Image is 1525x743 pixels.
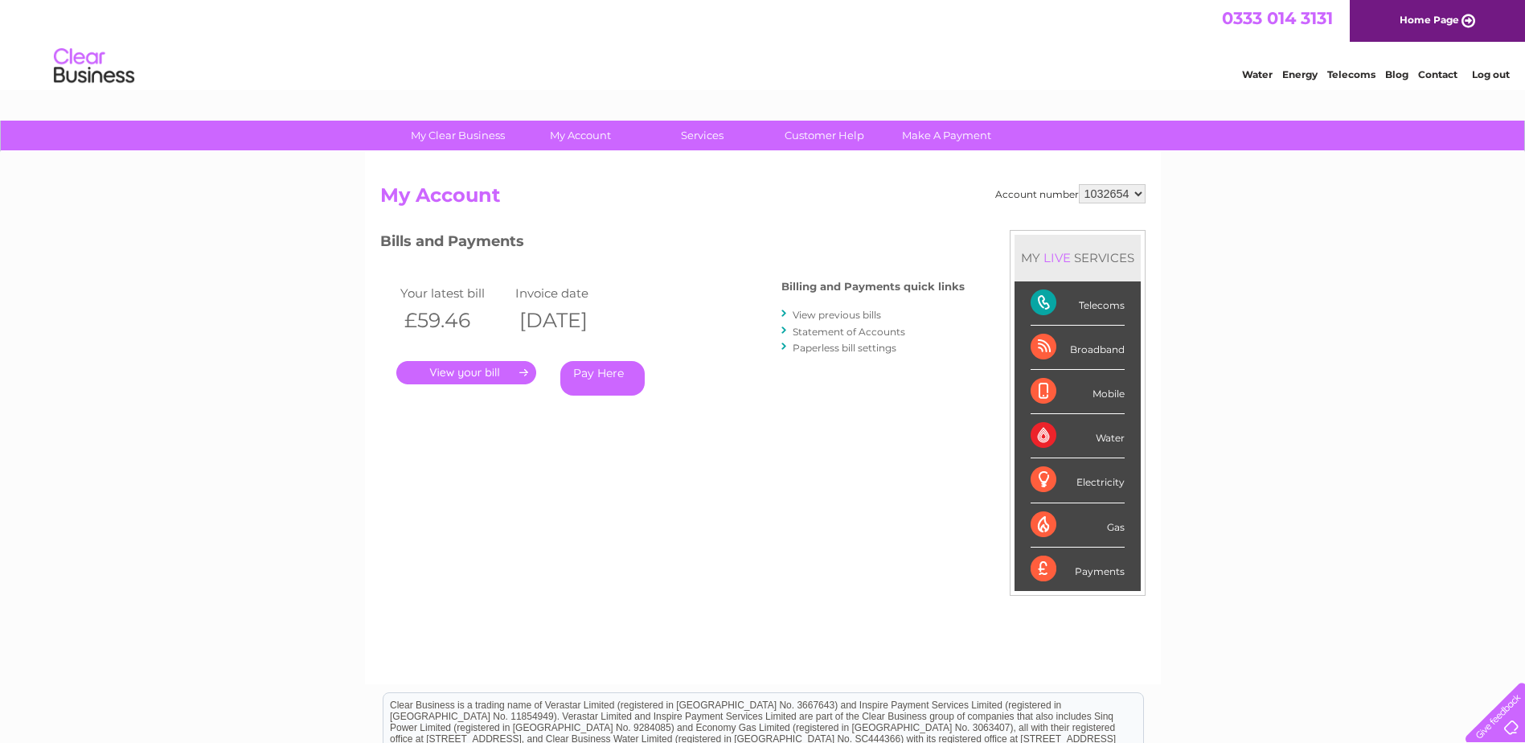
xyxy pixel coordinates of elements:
[793,342,896,354] a: Paperless bill settings
[1031,503,1125,548] div: Gas
[511,304,627,337] th: [DATE]
[1472,68,1510,80] a: Log out
[396,304,512,337] th: £59.46
[380,230,965,258] h3: Bills and Payments
[53,42,135,91] img: logo.png
[396,282,512,304] td: Your latest bill
[1385,68,1408,80] a: Blog
[1242,68,1273,80] a: Water
[1031,281,1125,326] div: Telecoms
[383,9,1143,78] div: Clear Business is a trading name of Verastar Limited (registered in [GEOGRAPHIC_DATA] No. 3667643...
[781,281,965,293] h4: Billing and Payments quick links
[514,121,646,150] a: My Account
[793,309,881,321] a: View previous bills
[380,184,1146,215] h2: My Account
[396,361,536,384] a: .
[391,121,524,150] a: My Clear Business
[1031,458,1125,503] div: Electricity
[1031,370,1125,414] div: Mobile
[1327,68,1375,80] a: Telecoms
[1282,68,1318,80] a: Energy
[995,184,1146,203] div: Account number
[1031,548,1125,591] div: Payments
[880,121,1013,150] a: Make A Payment
[636,121,769,150] a: Services
[1015,235,1141,281] div: MY SERVICES
[511,282,627,304] td: Invoice date
[560,361,645,396] a: Pay Here
[1222,8,1333,28] a: 0333 014 3131
[1040,250,1074,265] div: LIVE
[1031,414,1125,458] div: Water
[1031,326,1125,370] div: Broadband
[793,326,905,338] a: Statement of Accounts
[758,121,891,150] a: Customer Help
[1418,68,1457,80] a: Contact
